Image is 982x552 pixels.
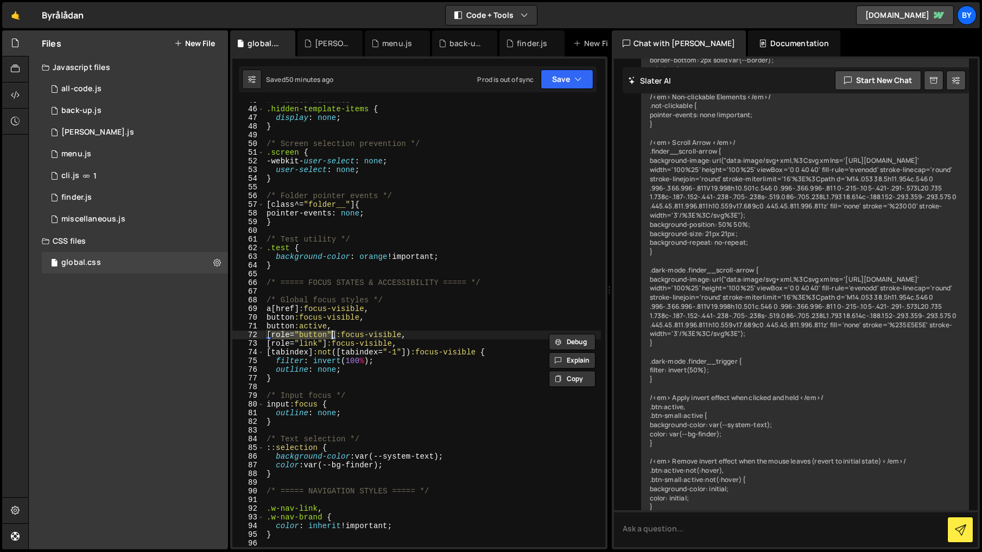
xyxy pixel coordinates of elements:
div: Byrålådan [42,9,84,22]
div: 10338/23371.js [42,165,228,187]
button: Debug [549,334,595,350]
div: 10338/35579.js [42,78,228,100]
button: Save [541,69,593,89]
div: [PERSON_NAME].js [61,128,134,137]
div: back-up.js [449,38,484,49]
button: Code + Tools [446,5,537,25]
div: 10338/24973.js [42,187,228,208]
div: 55 [232,183,264,192]
button: Start new chat [835,71,921,90]
div: Javascript files [29,56,228,78]
div: 83 [232,426,264,435]
h2: Slater AI [628,75,671,86]
div: 89 [232,478,264,487]
div: 77 [232,374,264,383]
div: 52 [232,157,264,166]
div: finder.js [517,38,547,49]
div: 86 [232,452,264,461]
div: 49 [232,131,264,139]
div: 53 [232,166,264,174]
div: 60 [232,226,264,235]
div: finder.js [61,193,92,202]
a: By [957,5,977,25]
div: miscellaneous.js [61,214,125,224]
div: 73 [232,339,264,348]
div: 56 [232,192,264,200]
div: 70 [232,313,264,322]
div: 78 [232,383,264,391]
div: 68 [232,296,264,304]
div: 50 minutes ago [286,75,333,84]
div: 81 [232,409,264,417]
div: 92 [232,504,264,513]
div: 84 [232,435,264,443]
div: 72 [232,331,264,339]
div: 62 [232,244,264,252]
div: 71 [232,322,264,331]
div: 74 [232,348,264,357]
div: 61 [232,235,264,244]
div: all-code.js [61,84,102,94]
div: 10338/45238.js [42,143,228,165]
div: Documentation [748,30,840,56]
div: 88 [232,469,264,478]
div: menu.js [61,149,91,159]
div: 96 [232,539,264,548]
div: 50 [232,139,264,148]
div: global.css [248,38,282,49]
div: Chat with [PERSON_NAME] [612,30,746,56]
div: 59 [232,218,264,226]
div: 91 [232,496,264,504]
div: 76 [232,365,264,374]
div: 85 [232,443,264,452]
div: CSS files [29,230,228,252]
div: 94 [232,522,264,530]
div: 79 [232,391,264,400]
div: global.css [61,258,101,268]
div: 46 [232,105,264,113]
a: [DOMAIN_NAME] [856,5,954,25]
div: 10338/45237.js [42,208,228,230]
div: 63 [232,252,264,261]
div: 10338/45273.js [42,122,228,143]
div: 80 [232,400,264,409]
div: back-up.js [61,106,102,116]
div: 67 [232,287,264,296]
div: New File [573,38,619,49]
button: New File [174,39,215,48]
div: 48 [232,122,264,131]
button: Copy [549,371,595,387]
div: Saved [266,75,333,84]
div: 82 [232,417,264,426]
div: 66 [232,278,264,287]
div: [PERSON_NAME].js [315,38,350,49]
div: 47 [232,113,264,122]
div: menu.js [382,38,412,49]
div: 87 [232,461,264,469]
div: 90 [232,487,264,496]
div: 51 [232,148,264,157]
button: Explain [549,352,595,369]
div: cli.js [61,171,79,181]
div: 95 [232,530,264,539]
div: 10338/45267.js [42,100,228,122]
div: 54 [232,174,264,183]
div: 10338/24192.css [42,252,228,274]
div: 93 [232,513,264,522]
div: 57 [232,200,264,209]
div: 65 [232,270,264,278]
a: 🤙 [2,2,29,28]
h2: Files [42,37,61,49]
div: 64 [232,261,264,270]
div: 69 [232,304,264,313]
div: 58 [232,209,264,218]
div: Prod is out of sync [477,75,534,84]
div: 75 [232,357,264,365]
span: 1 [93,172,97,180]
